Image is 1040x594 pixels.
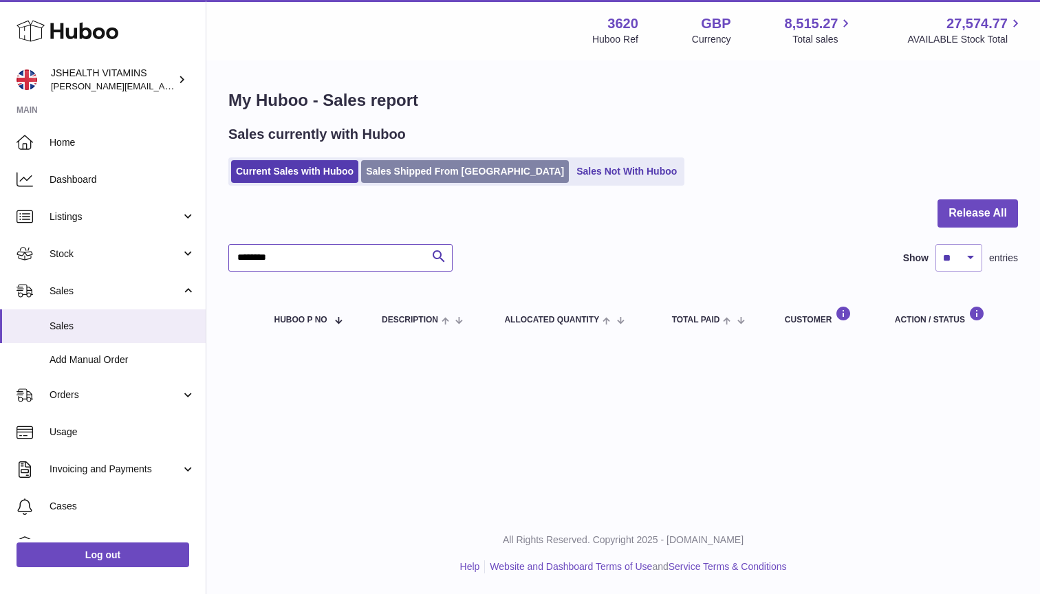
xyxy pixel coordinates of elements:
[50,285,181,298] span: Sales
[785,14,838,33] span: 8,515.27
[228,89,1018,111] h1: My Huboo - Sales report
[50,247,181,261] span: Stock
[228,125,406,144] h2: Sales currently with Huboo
[50,320,195,333] span: Sales
[361,160,569,183] a: Sales Shipped From [GEOGRAPHIC_DATA]
[460,561,480,572] a: Help
[669,561,787,572] a: Service Terms & Conditions
[217,533,1029,547] p: All Rights Reserved. Copyright 2025 - [DOMAIN_NAME]
[592,33,638,46] div: Huboo Ref
[50,426,195,439] span: Usage
[701,14,730,33] strong: GBP
[50,388,181,401] span: Orders
[17,542,189,567] a: Log out
[989,252,1018,265] span: entries
[382,316,438,324] span: Description
[607,14,638,33] strong: 3620
[903,252,929,265] label: Show
[50,463,181,476] span: Invoicing and Payments
[672,316,720,324] span: Total paid
[50,173,195,186] span: Dashboard
[485,560,786,573] li: and
[907,14,1023,46] a: 27,574.77 AVAILABLE Stock Total
[938,199,1018,228] button: Release All
[50,537,195,550] span: Channels
[274,316,327,324] span: Huboo P no
[490,561,652,572] a: Website and Dashboard Terms of Use
[51,67,175,93] div: JSHEALTH VITAMINS
[946,14,1008,33] span: 27,574.77
[17,69,37,90] img: francesca@jshealthvitamins.com
[504,316,599,324] span: ALLOCATED Quantity
[50,500,195,513] span: Cases
[692,33,731,46] div: Currency
[50,353,195,366] span: Add Manual Order
[792,33,854,46] span: Total sales
[231,160,358,183] a: Current Sales with Huboo
[785,306,867,324] div: Customer
[895,306,1004,324] div: Action / Status
[907,33,1023,46] span: AVAILABLE Stock Total
[50,136,195,149] span: Home
[50,210,181,223] span: Listings
[785,14,854,46] a: 8,515.27 Total sales
[51,80,276,91] span: [PERSON_NAME][EMAIL_ADDRESS][DOMAIN_NAME]
[572,160,682,183] a: Sales Not With Huboo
